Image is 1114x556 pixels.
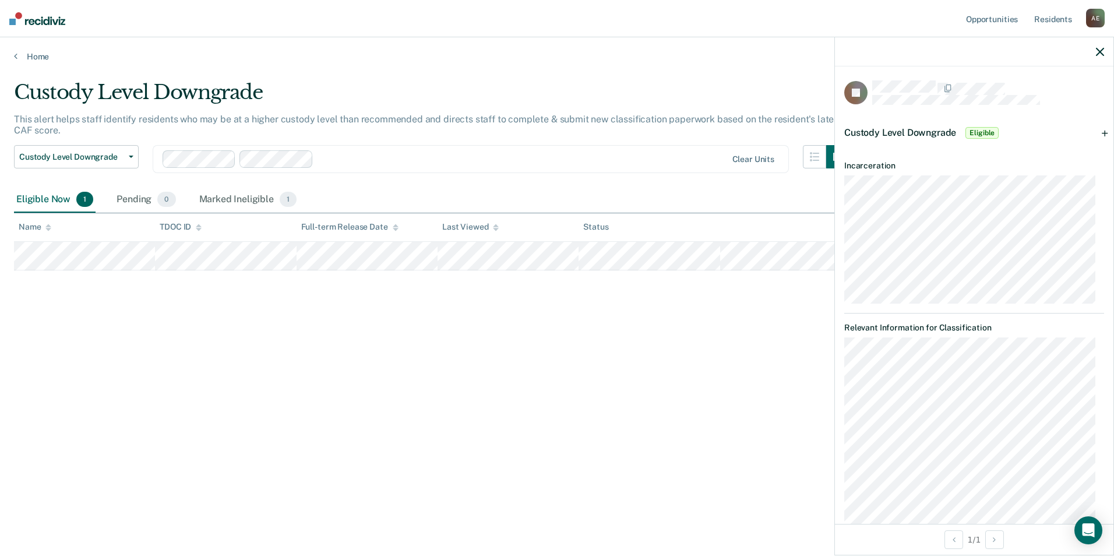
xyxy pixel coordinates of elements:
div: Status [583,222,608,232]
span: 0 [157,192,175,207]
span: 1 [280,192,297,207]
div: Name [19,222,51,232]
div: A E [1086,9,1105,27]
div: Custody Level DowngradeEligible [835,114,1113,152]
div: Open Intercom Messenger [1074,516,1102,544]
span: 1 [76,192,93,207]
button: Previous Opportunity [944,530,963,549]
div: Clear units [732,154,775,164]
button: Next Opportunity [985,530,1004,549]
p: This alert helps staff identify residents who may be at a higher custody level than recommended a... [14,114,842,136]
div: Full-term Release Date [301,222,399,232]
div: Eligible Now [14,187,96,213]
span: Eligible [965,127,999,139]
dt: Incarceration [844,161,1104,171]
a: Home [14,51,1100,62]
img: Recidiviz [9,12,65,25]
div: Last Viewed [442,222,499,232]
div: TDOC ID [160,222,202,232]
span: Custody Level Downgrade [844,127,956,138]
div: Marked Ineligible [197,187,299,213]
div: 1 / 1 [835,524,1113,555]
dt: Relevant Information for Classification [844,323,1104,333]
span: Custody Level Downgrade [19,152,124,162]
div: Custody Level Downgrade [14,80,849,114]
div: Pending [114,187,178,213]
